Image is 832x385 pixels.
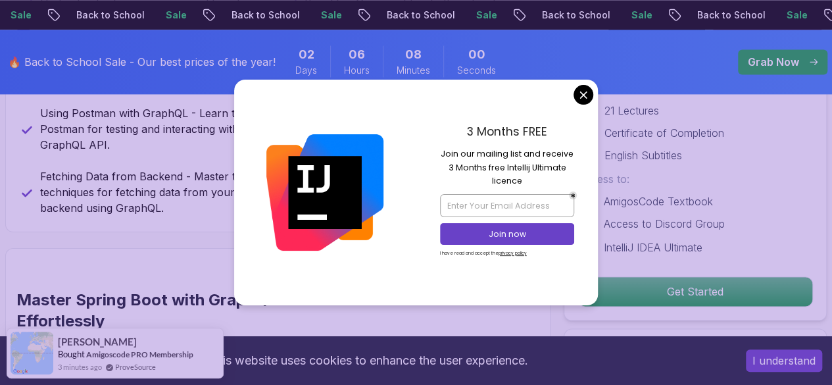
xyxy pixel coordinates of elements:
[11,332,53,374] img: provesource social proof notification image
[10,346,726,375] div: This website uses cookies to enhance the user experience.
[376,9,466,22] p: Back to School
[748,54,799,70] p: Grab Now
[531,9,621,22] p: Back to School
[604,216,725,232] p: Access to Discord Group
[58,336,137,347] span: [PERSON_NAME]
[578,277,812,306] p: Get Started
[310,9,353,22] p: Sale
[621,9,663,22] p: Sale
[397,64,430,77] span: Minutes
[115,361,156,372] a: ProveSource
[295,64,317,77] span: Days
[58,361,102,372] span: 3 minutes ago
[577,276,813,307] button: Get Started
[16,290,487,332] h2: Master Spring Boot with GraphQL: Build Modern APIs Effortlessly
[40,105,270,153] p: Using Postman with GraphQL - Learn to use Postman for testing and interacting with your GraphQL API.
[349,45,365,64] span: 6 Hours
[86,349,193,359] a: Amigoscode PRO Membership
[221,9,310,22] p: Back to School
[604,240,702,255] p: IntelliJ IDEA Ultimate
[776,9,818,22] p: Sale
[577,171,813,187] p: Access to:
[66,9,155,22] p: Back to School
[457,64,496,77] span: Seconds
[8,54,276,70] p: 🔥 Back to School Sale - Our best prices of the year!
[466,9,508,22] p: Sale
[40,168,270,216] p: Fetching Data from Backend - Master the techniques for fetching data from your backend using Grap...
[405,45,422,64] span: 8 Minutes
[58,349,85,359] span: Bought
[604,125,724,141] p: Certificate of Completion
[604,147,682,163] p: English Subtitles
[299,45,314,64] span: 2 Days
[155,9,197,22] p: Sale
[746,349,822,372] button: Accept cookies
[344,64,370,77] span: Hours
[604,193,713,209] p: AmigosCode Textbook
[687,9,776,22] p: Back to School
[604,103,659,118] p: 21 Lectures
[468,45,485,64] span: 0 Seconds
